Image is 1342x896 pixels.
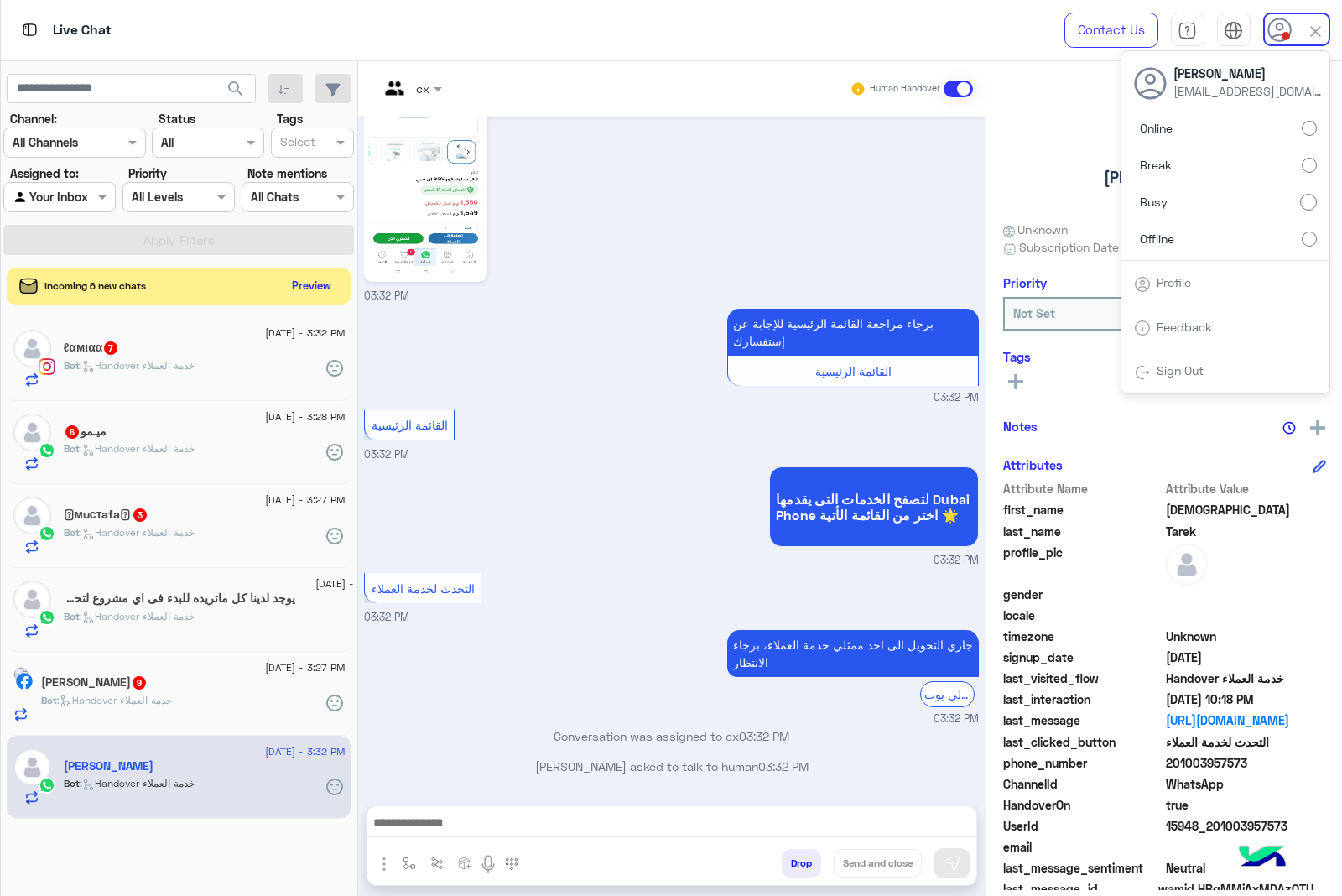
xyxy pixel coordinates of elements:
[364,611,409,623] span: 03:32 PM
[1171,13,1204,48] a: tab
[65,425,79,439] span: 6
[1134,364,1151,381] img: tab
[1310,420,1325,435] img: add
[64,591,296,606] h5: يوجد لدينا كل ماتريده للبدء فى اي مشروع لتحسين مستوى الدخل
[1157,363,1204,378] a: Sign Out
[265,660,345,675] span: [DATE] - 3:27 PM
[265,326,345,341] span: [DATE] - 3:32 PM
[776,491,972,523] span: لتصفح الخدمات التى يقدمها Dubai Phone اختر من القائمة الأتية 🌟
[934,390,979,406] span: 03:32 PM
[64,610,80,623] span: Bot
[80,526,195,539] span: : Handover خدمة العملاء
[1166,544,1208,586] img: defaultAdmin.png
[265,492,345,508] span: [DATE] - 3:27 PM
[57,694,172,706] span: : Handover خدمة العملاء
[364,727,979,745] p: Conversation was assigned to cx
[1302,158,1317,173] input: Break
[364,448,409,461] span: 03:32 PM
[1019,238,1164,256] span: Subscription Date : [DATE]
[1064,13,1158,48] a: Contact Us
[1003,649,1163,666] span: signup_date
[1166,607,1326,624] span: null
[1003,628,1163,645] span: timezone
[782,849,821,878] button: Drop
[1166,649,1326,666] span: 2025-08-13T12:32:09.179Z
[265,409,345,425] span: [DATE] - 3:28 PM
[1233,829,1292,888] img: hulul-logo.png
[39,525,55,542] img: WhatsApp
[870,82,940,96] small: Human Handover
[1166,501,1326,518] span: Muhammad
[934,553,979,569] span: 03:32 PM
[133,676,146,690] span: 9
[1003,349,1326,364] h6: Tags
[1140,156,1172,174] span: Break
[13,414,51,451] img: defaultAdmin.png
[1003,607,1163,624] span: locale
[1302,121,1317,136] input: Online
[364,289,409,302] span: 03:32 PM
[13,667,29,682] img: picture
[1166,775,1326,793] span: 2
[920,681,975,707] div: الرجوع الى بوت
[1003,544,1163,582] span: profile_pic
[1003,221,1069,238] span: Unknown
[104,341,117,355] span: 7
[41,675,148,690] h5: Mina Saber
[1224,21,1243,40] img: tab
[364,758,979,775] p: [PERSON_NAME] asked to talk to human
[1003,690,1163,708] span: last_interaction
[1178,21,1197,40] img: tab
[1282,421,1296,435] img: notes
[1166,690,1326,708] span: 2025-08-13T19:18:13.1745779Z
[1104,168,1225,187] h5: [PERSON_NAME]
[80,610,195,623] span: : Handover خدمة العملاء
[41,694,57,706] span: Bot
[1140,230,1174,247] span: Offline
[226,79,246,99] span: search
[247,164,327,182] label: Note mentions
[403,857,416,870] img: select flow
[450,849,478,877] button: create order
[80,359,195,372] span: : Handover خدمة العملاء
[758,759,809,774] span: 03:32 PM
[423,849,450,877] button: Trigger scenario
[395,849,423,877] button: select flow
[458,857,471,870] img: create order
[505,857,518,871] img: make a call
[374,854,394,874] img: send attachment
[265,744,345,759] span: [DATE] - 3:32 PM
[834,849,922,878] button: Send and close
[44,279,146,294] span: Incoming 6 new chats
[16,673,33,690] img: Facebook
[1003,711,1163,729] span: last_message
[1003,775,1163,793] span: ChannelId
[1166,711,1326,729] a: [URL][DOMAIN_NAME]
[1003,817,1163,835] span: UserId
[278,133,315,154] div: Select
[39,609,55,626] img: WhatsApp
[1140,119,1173,137] span: Online
[128,164,167,182] label: Priority
[1003,669,1163,687] span: last_visited_flow
[1003,733,1163,751] span: last_clicked_button
[80,777,195,789] span: : Handover خدمة العملاء
[13,748,51,786] img: defaultAdmin.png
[1003,838,1163,856] span: email
[1134,276,1151,293] img: tab
[1166,669,1326,687] span: Handover خدمة العملاء
[216,74,257,110] button: search
[1166,817,1326,835] span: 15948_201003957573
[727,309,979,356] p: 13/8/2025, 3:32 PM
[315,576,395,591] span: [DATE] - 3:26 PM
[1003,586,1163,603] span: gender
[13,581,51,618] img: defaultAdmin.png
[1306,22,1325,41] img: close
[1166,480,1326,497] span: Attribute Value
[1173,65,1324,82] span: [PERSON_NAME]
[372,581,475,596] span: التحدث لخدمة العملاء
[10,110,57,128] label: Channel:
[1140,193,1168,211] span: Busy
[64,508,148,522] h5: 𓆩мuстafa𓆪
[159,110,195,128] label: Status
